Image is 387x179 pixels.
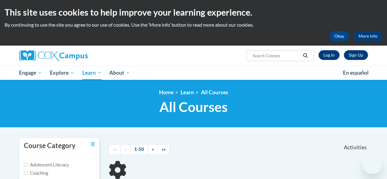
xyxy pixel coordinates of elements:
a: Begining [109,144,121,155]
span: Explore [50,69,74,76]
iframe: Button to launch messaging window [363,155,382,174]
label: Adolescent Literacy [24,162,69,168]
span: » [152,147,154,152]
a: Learn [78,66,106,80]
span: En español [343,69,369,76]
a: Home [159,89,173,95]
h3: Course Category [24,141,76,151]
input: Checkbox for Options [24,163,28,167]
a: Next [148,144,158,155]
a: Register [344,50,368,60]
h2: This site uses cookies to help improve your learning experience. [5,6,382,18]
a: More Info [354,31,382,41]
a: Previous [121,144,131,155]
a: Explore [46,66,78,80]
a: Log In [318,50,340,60]
span: «« [113,147,117,152]
img: Cox Campus [19,50,88,61]
div: Main menu [15,66,373,80]
a: 1-50 [130,144,148,155]
a: End [158,144,170,155]
span: Engage [19,69,42,76]
button: Okay [329,31,349,41]
a: Toggle collapse [91,141,95,148]
span: Learn [82,69,102,76]
a: En español [339,66,373,79]
input: Search Courses [252,52,301,59]
span: About [109,69,130,76]
a: Engage [15,66,46,80]
button: Search [301,52,310,59]
a: Learn [180,89,194,95]
input: Checkbox for Options [24,171,28,175]
a: All Courses [201,89,228,95]
p: By continuing to use the site you agree to our use of cookies. Use the ‘More info’ button to read... [5,21,382,28]
span: All Courses [159,99,228,115]
a: About [105,66,134,80]
span: »» [162,147,166,152]
span: « [125,147,127,152]
a: Cox Campus [19,50,129,61]
label: Coaching [24,170,48,177]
